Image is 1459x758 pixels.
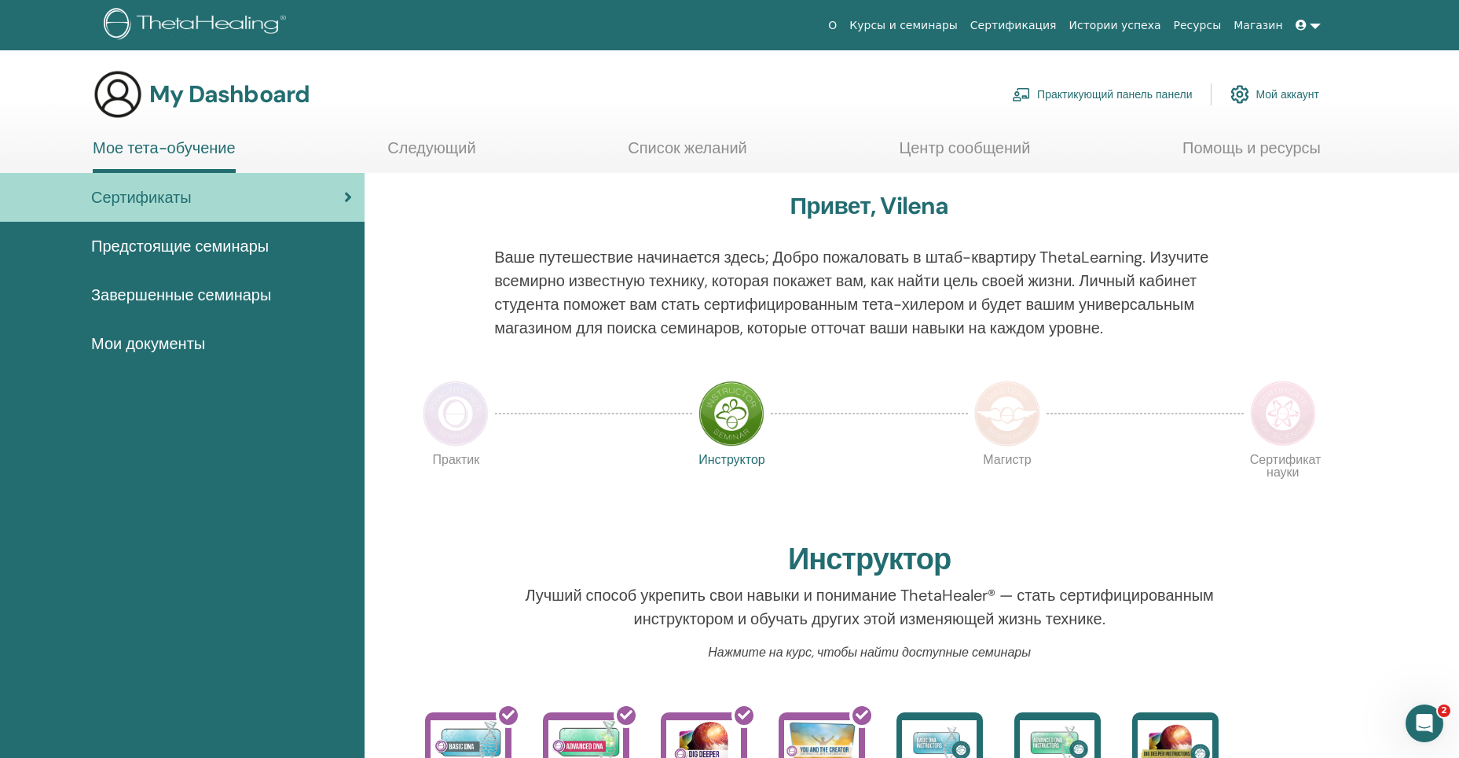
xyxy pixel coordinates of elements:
[698,454,764,520] p: Инструктор
[964,11,1063,40] a: Сертификация
[91,234,269,258] span: Предстоящие семинары
[149,80,310,109] h3: My Dashboard
[494,643,1245,662] p: Нажмите на курс, чтобы найти доступные семинары
[974,454,1040,520] p: Магистр
[91,332,205,355] span: Мои документы
[494,245,1245,340] p: Ваше путешествие начинается здесь; Добро пожаловать в штаб-квартиру ThetaLearning. Изучите всемир...
[1438,705,1450,717] span: 2
[628,138,747,169] a: Список желаний
[1250,381,1316,447] img: Certificate of Science
[1012,87,1031,101] img: chalkboard-teacher.svg
[91,283,271,307] span: Завершенные семинары
[423,381,489,447] img: Practitioner
[494,583,1245,631] p: Лучший способ укрепить свои навыки и понимание ThetaHealer® — стать сертифицированным инструкторо...
[104,8,291,43] img: logo.png
[1012,77,1192,112] a: Практикующий панель панели
[91,186,192,209] span: Сертификаты
[1168,11,1228,40] a: Ресурсы
[843,11,964,40] a: Курсы и семинары
[93,138,236,173] a: Мое тета-обучение
[423,454,489,520] p: Практик
[387,138,475,169] a: Следующий
[1182,138,1321,169] a: Помощь и ресурсы
[1406,705,1443,742] iframe: Intercom live chat
[788,542,951,578] h2: Инструктор
[974,381,1040,447] img: Master
[93,69,143,120] img: generic-user-icon.jpg
[790,192,949,220] h3: Привет, Vilena
[698,381,764,447] img: Instructor
[822,11,843,40] a: О
[1227,11,1289,40] a: Магазин
[1230,81,1249,108] img: cog.svg
[1250,454,1316,520] p: Сертификат науки
[1063,11,1168,40] a: Истории успеха
[1230,77,1319,112] a: Мой аккаунт
[899,138,1030,169] a: Центр сообщений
